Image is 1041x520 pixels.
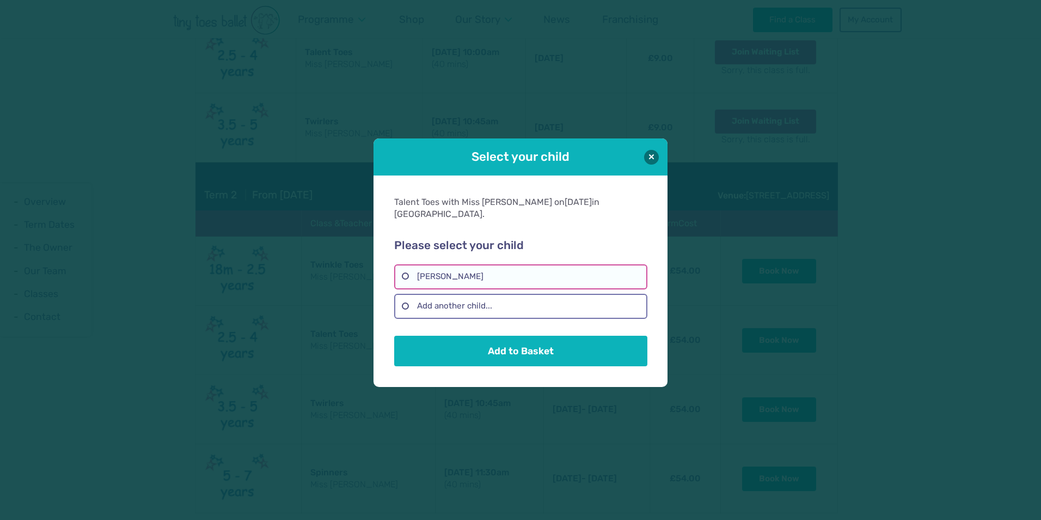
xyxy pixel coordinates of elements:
span: [DATE] [565,197,592,207]
label: [PERSON_NAME] [394,264,647,289]
h2: Please select your child [394,239,647,253]
div: Talent Toes with Miss [PERSON_NAME] on in [GEOGRAPHIC_DATA]. [394,196,647,221]
h1: Select your child [404,148,637,165]
label: Add another child... [394,294,647,319]
button: Add to Basket [394,336,647,366]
